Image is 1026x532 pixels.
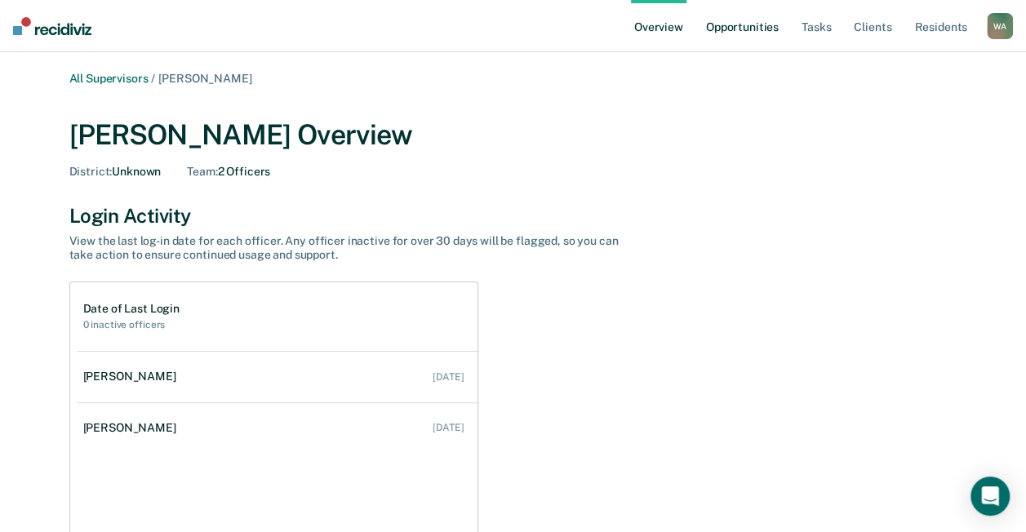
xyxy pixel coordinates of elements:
div: [DATE] [433,371,464,383]
span: District : [69,165,113,178]
div: 2 Officers [187,165,270,179]
div: [PERSON_NAME] Overview [69,118,957,152]
div: [PERSON_NAME] [83,421,183,435]
a: All Supervisors [69,72,149,85]
a: [PERSON_NAME] [DATE] [77,405,477,451]
div: Unknown [69,165,162,179]
div: [DATE] [433,422,464,433]
button: WA [987,13,1013,39]
span: [PERSON_NAME] [158,72,251,85]
h2: 0 inactive officers [83,319,180,330]
img: Recidiviz [13,17,91,35]
div: View the last log-in date for each officer. Any officer inactive for over 30 days will be flagged... [69,234,641,262]
span: Team : [187,165,217,178]
span: / [148,72,158,85]
div: Login Activity [69,204,957,228]
div: [PERSON_NAME] [83,370,183,383]
div: Open Intercom Messenger [970,477,1010,516]
h1: Date of Last Login [83,302,180,316]
a: [PERSON_NAME] [DATE] [77,353,477,400]
div: W A [987,13,1013,39]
